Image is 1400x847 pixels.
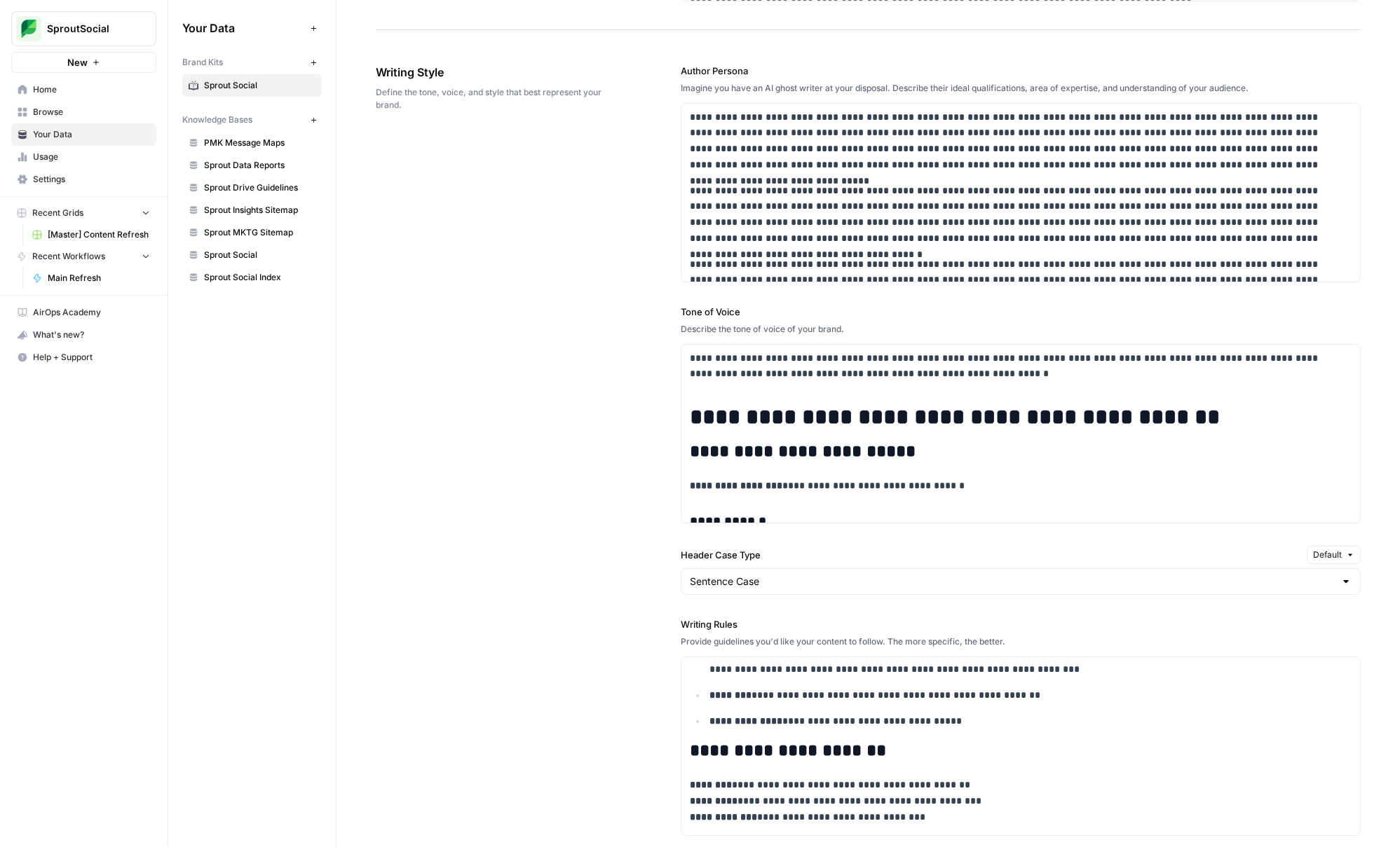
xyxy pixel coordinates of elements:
[11,52,156,73] button: New
[690,574,1335,588] input: Sentence Case
[182,56,223,69] span: Brand Kits
[11,146,156,168] a: Usage
[681,64,1361,78] label: Author Persona
[11,11,156,46] button: Workspace: SproutSocial
[681,323,1361,336] div: Describe the tone of voice of your brand.
[681,82,1361,95] div: Imagine you have an AI ghost writer at your disposal. Describe their ideal qualifications, area o...
[1313,549,1342,561] span: Default
[67,55,88,69] span: New
[26,267,156,289] a: Main Refresh
[33,128,150,141] span: Your Data
[182,20,305,36] span: Your Data
[681,635,1361,648] div: Provide guidelines you'd like your content to follow. The more specific, the better.
[11,101,156,123] a: Browse
[11,246,156,267] button: Recent Workflows
[33,306,150,319] span: AirOps Academy
[182,74,322,97] a: Sprout Social
[11,301,156,324] a: AirOps Academy
[681,617,1361,631] label: Writing Rules
[204,137,315,149] span: PMK Message Maps
[681,305,1361,319] label: Tone of Voice
[48,272,150,284] span: Main Refresh
[26,223,156,246] a: [Master] Content Refresh
[182,154,322,177] a: Sprout Data Reports
[32,250,105,263] span: Recent Workflows
[182,266,322,289] a: Sprout Social Index
[12,324,156,345] div: What's new?
[204,226,315,239] span: Sprout MKTG Sitemap
[11,168,156,191] a: Settings
[204,159,315,172] span: Sprout Data Reports
[376,64,602,81] span: Writing Style
[33,106,150,118] span: Browse
[33,151,150,163] span: Usage
[11,324,156,346] button: What's new?
[204,181,315,194] span: Sprout Drive Guidelines
[182,244,322,266] a: Sprout Social
[48,228,150,241] span: [Master] Content Refresh
[11,123,156,146] a: Your Data
[1307,546,1361,564] button: Default
[33,83,150,96] span: Home
[376,86,602,111] span: Define the tone, voice, and style that best represent your brand.
[33,351,150,364] span: Help + Support
[204,249,315,261] span: Sprout Social
[681,548,1301,562] label: Header Case Type
[182,221,322,244] a: Sprout MKTG Sitemap
[11,202,156,223] button: Recent Grids
[47,22,132,36] span: SproutSocial
[11,346,156,369] button: Help + Support
[33,173,150,186] span: Settings
[182,132,322,154] a: PMK Message Maps
[182,177,322,199] a: Sprout Drive Guidelines
[11,78,156,101] a: Home
[204,204,315,216] span: Sprout Insights Sitemap
[32,207,83,219] span: Recent Grids
[204,271,315,284] span: Sprout Social Index
[182,199,322,221] a: Sprout Insights Sitemap
[16,16,41,41] img: SproutSocial Logo
[204,79,315,92] span: Sprout Social
[182,113,252,126] span: Knowledge Bases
